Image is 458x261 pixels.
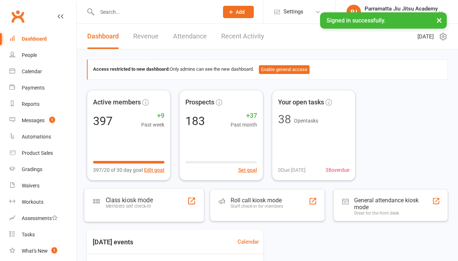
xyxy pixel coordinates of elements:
button: Set goal [238,166,257,174]
div: Parramatta Jiu Jitsu Academy [365,12,438,18]
div: What's New [22,248,48,254]
a: Workouts [9,194,76,210]
strong: Access restricted to new dashboard: [93,66,170,72]
span: Open tasks [294,118,318,124]
div: Product Sales [22,150,53,156]
span: Active members [93,97,141,108]
span: Add [236,9,245,15]
span: Settings [283,4,303,20]
div: 183 [185,115,205,127]
div: 397 [93,115,113,127]
div: Reports [22,101,39,107]
a: What's New1 [9,243,76,259]
a: Calendar [238,237,259,246]
div: Assessments [22,215,58,221]
div: Automations [22,134,51,140]
span: +37 [231,111,257,121]
div: Only admins can see the new dashboard. [93,65,442,74]
a: Automations [9,129,76,145]
div: Workouts [22,199,43,205]
a: Waivers [9,178,76,194]
a: People [9,47,76,63]
div: General attendance kiosk mode [354,197,432,211]
div: PJ [346,5,361,19]
div: Payments [22,85,45,91]
div: People [22,52,37,58]
span: 0 Due [DATE] [278,166,306,174]
div: Tasks [22,232,35,237]
div: Roll call kiosk mode [231,197,283,204]
button: Edit goal [144,166,164,174]
a: Revenue [133,24,159,49]
button: × [433,12,446,28]
a: Reports [9,96,76,112]
div: Waivers [22,183,39,188]
div: Members self check-in [106,203,153,209]
div: 38 [278,113,291,125]
a: Dashboard [87,24,119,49]
span: +9 [141,111,164,121]
a: Messages 1 [9,112,76,129]
div: Dashboard [22,36,47,42]
div: Messages [22,117,45,123]
div: Parramatta Jiu Jitsu Academy [365,5,438,12]
span: 397/20 of 30 day goal [93,166,143,174]
span: Past month [231,121,257,129]
span: 1 [51,247,57,253]
div: Gradings [22,166,42,172]
div: Great for the front desk [354,211,432,216]
a: Clubworx [9,7,27,25]
span: Your open tasks [278,97,324,108]
a: Tasks [9,227,76,243]
input: Search... [95,7,214,17]
a: Calendar [9,63,76,80]
h3: [DATE] events [87,236,139,249]
div: Calendar [22,69,42,74]
a: Attendance [173,24,207,49]
a: Payments [9,80,76,96]
div: Staff check-in for members [231,204,283,209]
span: Past week [141,121,164,129]
a: Assessments [9,210,76,227]
button: Enable general access [259,65,310,74]
button: Add [223,6,254,18]
a: Gradings [9,161,76,178]
span: [DATE] [417,32,434,41]
span: 1 [49,117,55,123]
span: Signed in successfully. [327,17,386,24]
span: 38 overdue [325,166,349,174]
div: Class kiosk mode [106,196,153,203]
a: Recent Activity [221,24,264,49]
a: Dashboard [9,31,76,47]
a: Product Sales [9,145,76,161]
span: Prospects [185,97,214,108]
